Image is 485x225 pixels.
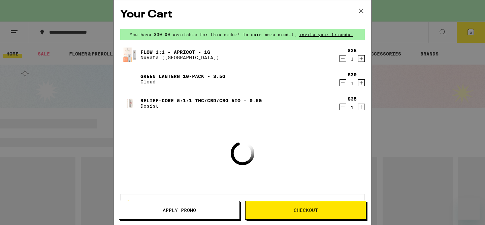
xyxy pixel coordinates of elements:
[348,72,357,77] div: $30
[120,29,365,40] div: You have $30.00 available for this order! To earn more credit,invite your friends.
[140,49,219,55] a: Flow 1:1 - Apricot - 1g
[339,79,346,86] button: Decrement
[140,98,262,103] a: Relief-Core 5:1:1 THC/CBD/CBG AIO - 0.5g
[120,98,139,109] img: Relief-Core 5:1:1 THC/CBD/CBG AIO - 0.5g
[294,208,318,213] span: Checkout
[140,74,225,79] a: Green Lantern 10-Pack - 3.5g
[119,201,240,220] button: Apply Promo
[140,55,219,60] p: Nuvata ([GEOGRAPHIC_DATA])
[130,32,297,37] span: You have $30.00 available for this order! To earn more credit,
[339,104,346,110] button: Decrement
[120,7,365,22] h2: Your Cart
[339,55,346,62] button: Decrement
[140,79,225,84] p: Cloud
[297,32,355,37] span: invite your friends.
[140,103,262,109] p: Dosist
[458,198,480,220] iframe: Button to launch messaging window
[358,104,365,110] button: Increment
[348,96,357,102] div: $35
[348,81,357,86] div: 1
[348,48,357,53] div: $28
[245,201,366,220] button: Checkout
[120,70,139,88] img: Green Lantern 10-Pack - 3.5g
[120,45,139,64] img: Flow 1:1 - Apricot - 1g
[348,105,357,110] div: 1
[126,200,132,204] span: ⚠️
[126,200,357,212] span: The products in this order can expose you to chemicals including marijuana or cannabis smoke, whi...
[358,55,365,62] button: Increment
[163,208,196,213] span: Apply Promo
[348,57,357,62] div: 1
[358,79,365,86] button: Increment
